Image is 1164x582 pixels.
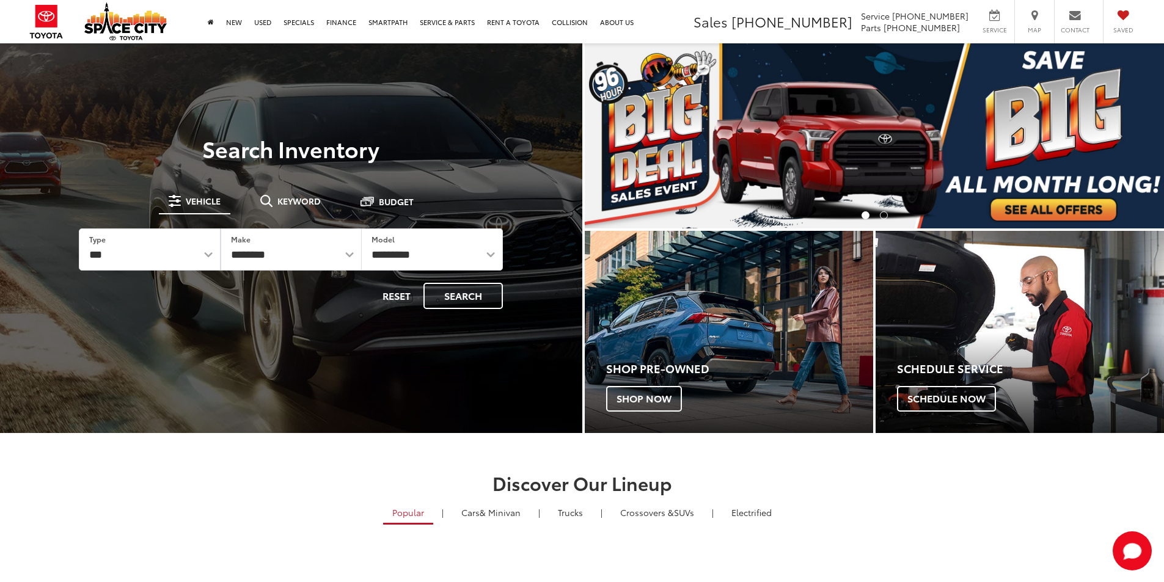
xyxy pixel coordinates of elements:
span: Schedule Now [897,386,996,412]
button: Click to view next picture. [1077,68,1164,204]
span: Saved [1110,26,1137,34]
button: Click to view previous picture. [585,68,672,204]
li: | [535,506,543,518]
h3: Search Inventory [51,136,531,161]
span: Crossovers & [620,506,674,518]
span: [PHONE_NUMBER] [892,10,968,22]
div: Toyota [876,231,1164,433]
h2: Discover Our Lineup [152,473,1013,493]
span: Shop Now [606,386,682,412]
span: Map [1021,26,1048,34]
li: | [598,506,606,518]
span: Sales [694,12,728,31]
svg: Start Chat [1113,531,1152,570]
button: Toggle Chat Window [1113,531,1152,570]
li: Go to slide number 1. [862,211,869,219]
a: Popular [383,502,433,525]
span: & Minivan [480,506,521,518]
label: Make [231,234,251,244]
li: | [709,506,717,518]
a: SUVs [611,502,703,523]
a: Electrified [722,502,781,523]
a: Schedule Service Schedule Now [876,231,1164,433]
img: Space City Toyota [84,2,167,40]
h4: Shop Pre-Owned [606,363,873,375]
a: Cars [452,502,530,523]
a: Shop Pre-Owned Shop Now [585,231,873,433]
span: [PHONE_NUMBER] [731,12,852,31]
button: Search [423,283,503,309]
span: Service [981,26,1008,34]
span: Parts [861,21,881,34]
a: Trucks [549,502,592,523]
label: Model [372,234,395,244]
span: Contact [1061,26,1089,34]
span: Budget [379,197,414,206]
div: Toyota [585,231,873,433]
span: Service [861,10,890,22]
label: Type [89,234,106,244]
span: Vehicle [186,197,221,205]
li: Go to slide number 2. [880,211,888,219]
span: [PHONE_NUMBER] [884,21,960,34]
button: Reset [372,283,421,309]
span: Keyword [277,197,321,205]
li: | [439,506,447,518]
h4: Schedule Service [897,363,1164,375]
